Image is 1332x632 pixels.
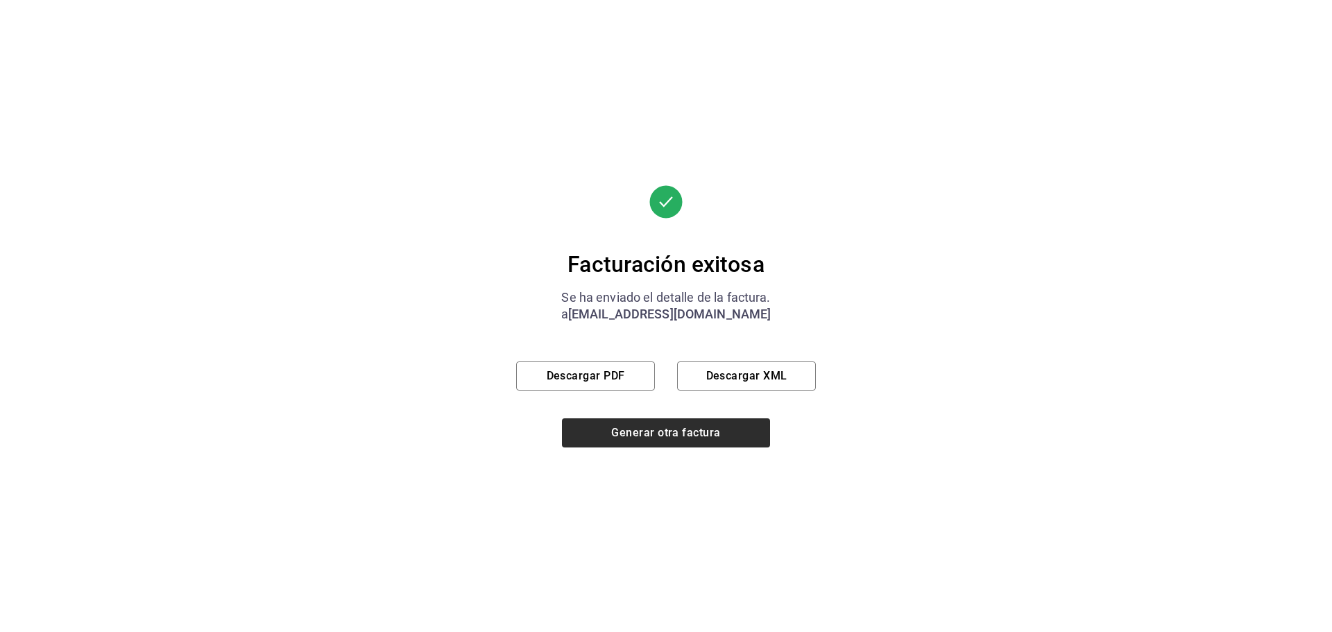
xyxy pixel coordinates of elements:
[562,418,770,447] button: Generar otra factura
[677,361,816,391] button: Descargar XML
[611,426,720,439] font: Generar otra factura
[547,369,625,382] font: Descargar PDF
[561,307,568,321] font: a
[561,290,770,305] font: Se ha enviado el detalle de la factura.
[568,307,771,321] font: [EMAIL_ADDRESS][DOMAIN_NAME]
[516,361,655,391] button: Descargar PDF
[567,251,765,277] font: Facturación exitosa
[706,369,787,382] font: Descargar XML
